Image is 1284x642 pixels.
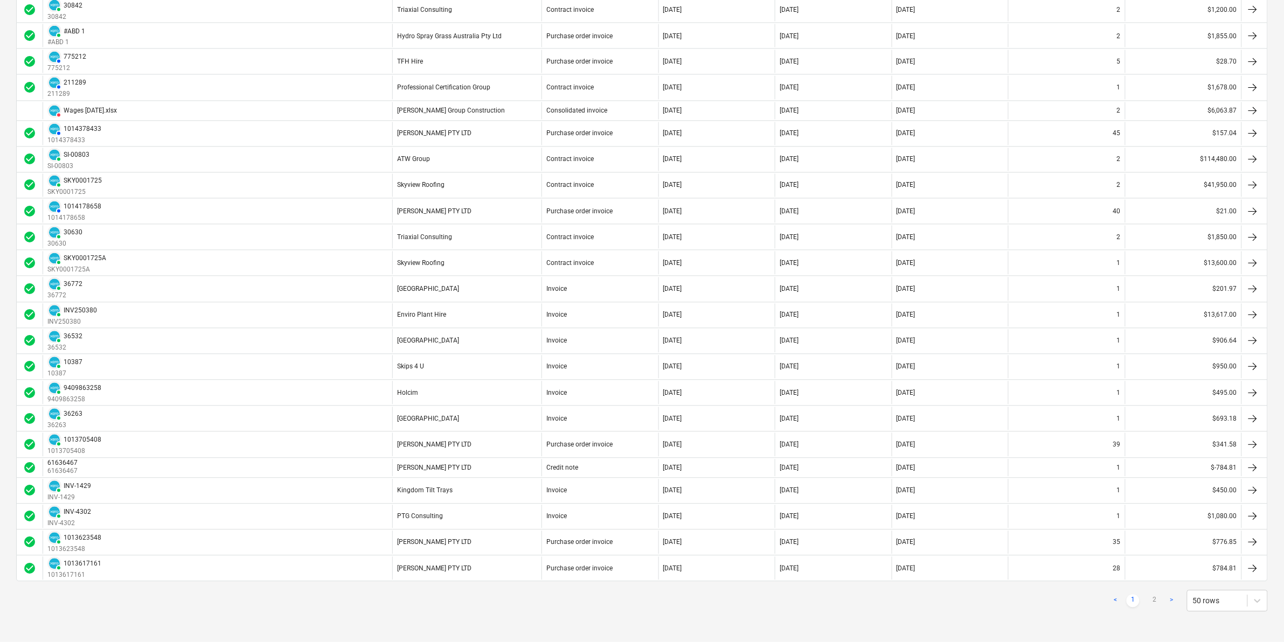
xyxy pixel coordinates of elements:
img: xero.svg [49,176,60,186]
div: 9409863258 [64,385,101,392]
img: xero.svg [49,78,60,88]
span: check_circle [23,153,36,166]
div: [DATE] [897,260,915,267]
div: 36532 [64,333,82,340]
div: [PERSON_NAME] PTY LTD [397,464,471,472]
div: [DATE] [780,260,799,267]
div: Consolidated invoice [546,107,607,115]
div: [DATE] [780,130,799,137]
div: Invoice has been synced with Xero and its status is currently PAID [47,479,61,493]
img: xero.svg [49,435,60,445]
div: [DATE] [780,156,799,163]
p: SKY0001725A [47,266,106,275]
p: 10387 [47,369,82,379]
div: [GEOGRAPHIC_DATA] [397,337,459,345]
div: $6,063.87 [1125,102,1241,120]
div: [DATE] [780,182,799,189]
div: 45 [1113,130,1121,137]
div: Invoice was approved [23,153,36,166]
div: Invoice [546,487,567,494]
div: Purchase order invoice [546,58,613,66]
div: [DATE] [780,285,799,293]
div: Invoice has been synced with Xero and its status is currently PAID [47,557,61,571]
div: [DATE] [663,260,682,267]
div: [DATE] [897,539,915,546]
div: Invoice was approved [23,309,36,322]
div: [DATE] [663,208,682,215]
div: 1013623548 [64,534,101,542]
span: check_circle [23,334,36,347]
div: SI-00803 [64,151,89,159]
div: Invoice was approved [23,413,36,425]
div: Skyview Roofing [397,260,445,267]
div: $693.18 [1125,407,1241,430]
div: 1 [1117,311,1121,319]
div: Invoice was approved [23,510,36,523]
img: xero.svg [49,559,60,569]
div: [DATE] [897,130,915,137]
div: Invoice was approved [23,462,36,474]
div: [DATE] [897,337,915,345]
div: 39 [1113,441,1121,449]
div: Professional Certification Group [397,84,490,92]
img: xero.svg [49,533,60,543]
img: xero.svg [49,409,60,420]
span: check_circle [23,81,36,94]
div: [DATE] [663,32,682,40]
div: [PERSON_NAME] PTY LTD [397,539,471,546]
div: Invoice has been synced with Xero and its status is currently PAID [47,252,61,266]
div: [DATE] [663,389,682,397]
div: Invoice was approved [23,283,36,296]
div: Invoice has been synced with Xero and its status is currently AUTHORISED [47,76,61,90]
div: Skyview Roofing [397,182,445,189]
div: $906.64 [1125,330,1241,353]
div: SKY0001725A [64,255,106,262]
div: $13,600.00 [1125,252,1241,275]
div: 30842 [64,2,82,9]
div: Invoice was approved [23,334,36,347]
div: [DATE] [780,32,799,40]
div: Invoice has been synced with Xero and its status is currently PAID [47,330,61,344]
div: Invoice has been synced with Xero and its status is currently AUTHORISED [47,50,61,64]
div: Invoice was approved [23,536,36,549]
span: check_circle [23,30,36,43]
div: Invoice [546,311,567,319]
div: [GEOGRAPHIC_DATA] [397,415,459,423]
div: TFH Hire [397,58,423,66]
div: Triaxial Consulting [397,234,452,241]
div: Enviro Plant Hire [397,311,446,319]
div: [DATE] [780,389,799,397]
div: [DATE] [780,84,799,92]
div: [DATE] [663,182,682,189]
div: [DATE] [897,464,915,472]
div: [DATE] [663,513,682,520]
div: $-784.81 [1125,459,1241,477]
div: Purchase order invoice [546,441,613,449]
div: 1 [1117,389,1121,397]
div: 1014378433 [64,125,101,133]
div: Invoice was approved [23,205,36,218]
div: $1,850.00 [1125,226,1241,249]
img: xero.svg [49,253,60,264]
div: [DATE] [663,234,682,241]
div: 1013705408 [64,436,101,444]
div: 1 [1117,285,1121,293]
div: [DATE] [897,513,915,520]
p: 36263 [47,421,82,430]
p: 61636467 [47,467,80,476]
div: [DATE] [897,156,915,163]
div: $21.00 [1125,200,1241,223]
img: xero.svg [49,383,60,394]
div: Purchase order invoice [546,565,613,573]
div: [DATE] [663,487,682,494]
div: Invoice has been synced with Xero and its status is currently PAID [47,24,61,38]
img: xero.svg [49,227,60,238]
img: xero.svg [49,331,60,342]
div: [DATE] [897,84,915,92]
div: $28.70 [1125,50,1241,73]
div: Contract invoice [546,84,594,92]
div: Credit note [546,464,578,472]
span: check_circle [23,484,36,497]
div: $157.04 [1125,122,1241,145]
div: 2 [1117,182,1121,189]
